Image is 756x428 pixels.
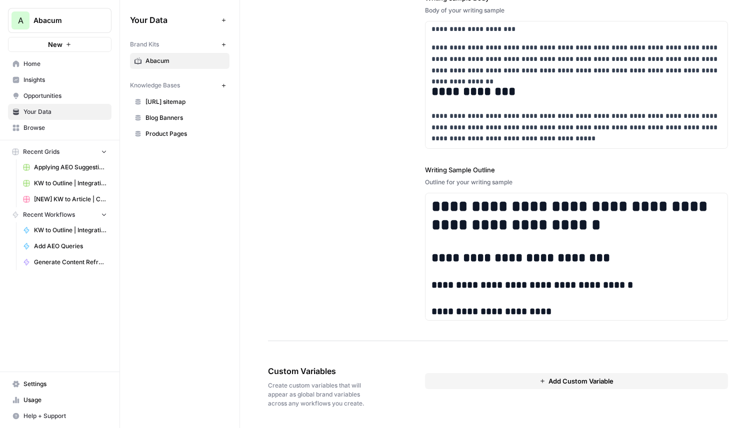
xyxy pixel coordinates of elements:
a: Abacum [130,53,229,69]
span: Blog Banners [145,113,225,122]
span: Recent Workflows [23,210,75,219]
a: Opportunities [8,88,111,104]
span: Abacum [145,56,225,65]
div: Body of your writing sample [425,6,728,15]
span: [NEW] KW to Article | Cohort Grid [34,195,107,204]
a: [URL] sitemap [130,94,229,110]
a: KW to Outline | Integration Pages [18,222,111,238]
span: Your Data [130,14,217,26]
a: Add AEO Queries [18,238,111,254]
a: KW to Outline | Integration Pages Grid [18,175,111,191]
a: Generate Content Refresh Updates Brief [18,254,111,270]
span: Help + Support [23,412,107,421]
span: Add Custom Variable [548,376,613,386]
span: Insights [23,75,107,84]
a: Applying AEO Suggestions [18,159,111,175]
span: Abacum [33,15,94,25]
a: Browse [8,120,111,136]
button: New [8,37,111,52]
span: Your Data [23,107,107,116]
span: [URL] sitemap [145,97,225,106]
span: Recent Grids [23,147,59,156]
button: Workspace: Abacum [8,8,111,33]
a: Usage [8,392,111,408]
span: Add AEO Queries [34,242,107,251]
a: Home [8,56,111,72]
a: Settings [8,376,111,392]
span: Settings [23,380,107,389]
span: Generate Content Refresh Updates Brief [34,258,107,267]
a: Product Pages [130,126,229,142]
label: Writing Sample Outline [425,165,728,175]
button: Help + Support [8,408,111,424]
button: Recent Workflows [8,207,111,222]
span: KW to Outline | Integration Pages [34,226,107,235]
a: [NEW] KW to Article | Cohort Grid [18,191,111,207]
a: Your Data [8,104,111,120]
div: Outline for your writing sample [425,178,728,187]
span: Applying AEO Suggestions [34,163,107,172]
span: New [48,39,62,49]
span: Knowledge Bases [130,81,180,90]
button: Recent Grids [8,144,111,159]
span: Browse [23,123,107,132]
span: Opportunities [23,91,107,100]
span: Usage [23,396,107,405]
button: Add Custom Variable [425,373,728,389]
span: Create custom variables that will appear as global brand variables across any workflows you create. [268,381,369,408]
a: Blog Banners [130,110,229,126]
span: A [18,14,23,26]
span: Home [23,59,107,68]
span: Product Pages [145,129,225,138]
a: Insights [8,72,111,88]
span: Custom Variables [268,365,369,377]
span: Brand Kits [130,40,159,49]
span: KW to Outline | Integration Pages Grid [34,179,107,188]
